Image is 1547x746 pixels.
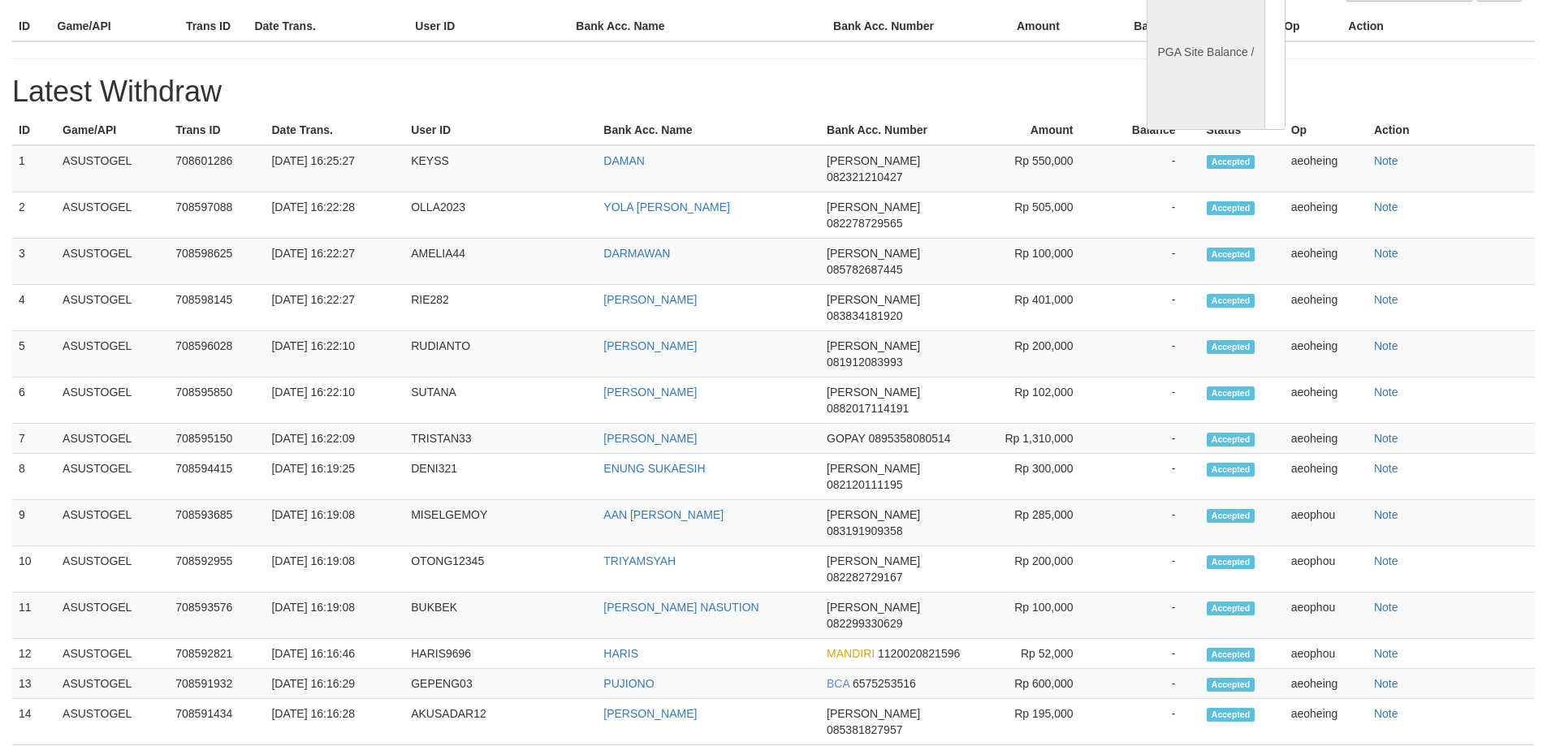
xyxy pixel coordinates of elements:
td: Rp 100,000 [968,593,1097,639]
td: Rp 100,000 [968,239,1097,285]
td: - [1098,500,1200,546]
a: AAN [PERSON_NAME] [603,508,724,521]
span: Accepted [1207,155,1255,169]
td: [DATE] 16:22:27 [265,285,404,331]
th: Trans ID [179,11,248,41]
span: 082299330629 [827,617,902,630]
td: Rp 200,000 [968,546,1097,593]
a: Note [1374,293,1398,306]
td: aeoheing [1285,285,1368,331]
td: 708593576 [169,593,265,639]
span: Accepted [1207,678,1255,692]
td: aeophou [1285,593,1368,639]
td: HARIS9696 [404,639,597,669]
th: Date Trans. [248,11,408,41]
a: [PERSON_NAME] [603,293,697,306]
td: Rp 550,000 [968,145,1097,192]
a: Note [1374,247,1398,260]
td: Rp 285,000 [968,500,1097,546]
td: - [1098,424,1200,454]
a: Note [1374,508,1398,521]
th: Op [1277,11,1342,41]
th: Trans ID [169,115,265,145]
td: 708597088 [169,192,265,239]
th: Bank Acc. Number [827,11,955,41]
span: Accepted [1207,509,1255,523]
td: [DATE] 16:22:09 [265,424,404,454]
td: - [1098,454,1200,500]
a: Note [1374,201,1398,213]
td: Rp 300,000 [968,454,1097,500]
span: [PERSON_NAME] [827,386,920,399]
td: MISELGEMOY [404,500,597,546]
a: Note [1374,339,1398,352]
th: Date Trans. [265,115,404,145]
a: [PERSON_NAME] [603,707,697,720]
span: [PERSON_NAME] [827,707,920,720]
td: 708594415 [169,454,265,500]
td: - [1098,331,1200,377]
span: Accepted [1207,433,1255,446]
td: Rp 102,000 [968,377,1097,424]
td: [DATE] 16:19:08 [265,500,404,546]
th: Amount [968,115,1097,145]
td: 8 [12,454,56,500]
td: [DATE] 16:19:25 [265,454,404,500]
td: AKUSADAR12 [404,699,597,745]
a: DARMAWAN [603,247,670,260]
a: [PERSON_NAME] [603,339,697,352]
th: Amount [955,11,1083,41]
td: aeophou [1285,500,1368,546]
span: [PERSON_NAME] [827,601,920,614]
span: Accepted [1207,463,1255,476]
span: 085782687445 [827,263,902,276]
td: - [1098,192,1200,239]
a: DAMAN [603,154,645,167]
span: Accepted [1207,201,1255,215]
td: 11 [12,593,56,639]
th: ID [12,115,56,145]
th: Bank Acc. Name [597,115,820,145]
span: [PERSON_NAME] [827,462,920,475]
td: ASUSTOGEL [56,331,169,377]
td: - [1098,669,1200,699]
td: RIE282 [404,285,597,331]
td: AMELIA44 [404,239,597,285]
td: Rp 200,000 [968,331,1097,377]
span: Accepted [1207,386,1255,400]
td: 3 [12,239,56,285]
td: - [1098,285,1200,331]
span: [PERSON_NAME] [827,508,920,521]
span: 0895358080514 [868,432,950,445]
td: 708598625 [169,239,265,285]
span: [PERSON_NAME] [827,293,920,306]
td: aeoheing [1285,699,1368,745]
span: [PERSON_NAME] [827,554,920,567]
td: 708598145 [169,285,265,331]
th: User ID [408,11,569,41]
h1: Latest Withdraw [12,75,1535,108]
td: [DATE] 16:22:10 [265,377,404,424]
a: Note [1374,707,1398,720]
td: [DATE] 16:19:08 [265,593,404,639]
td: 9 [12,500,56,546]
span: BCA [827,677,849,690]
a: ENUNG SUKAESIH [603,462,705,475]
td: 708591932 [169,669,265,699]
td: 10 [12,546,56,593]
span: Accepted [1207,294,1255,308]
span: 083191909358 [827,524,902,537]
a: Note [1374,647,1398,660]
td: [DATE] 16:16:28 [265,699,404,745]
td: 4 [12,285,56,331]
td: 708595150 [169,424,265,454]
a: [PERSON_NAME] NASUTION [603,601,758,614]
a: YOLA [PERSON_NAME] [603,201,730,213]
td: ASUSTOGEL [56,699,169,745]
span: Accepted [1207,340,1255,354]
td: 6 [12,377,56,424]
td: [DATE] 16:22:28 [265,192,404,239]
td: Rp 52,000 [968,639,1097,669]
td: DENI321 [404,454,597,500]
td: KEYSS [404,145,597,192]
